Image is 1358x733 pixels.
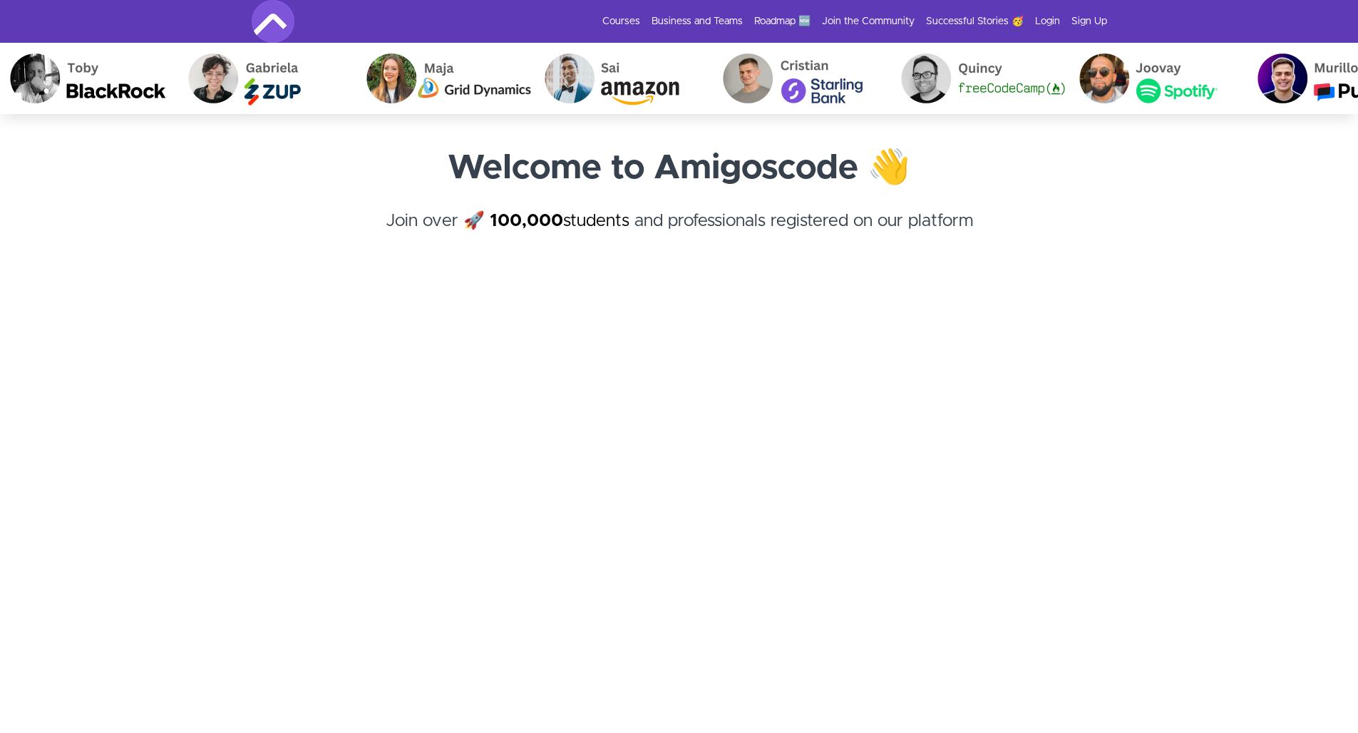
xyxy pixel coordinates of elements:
[652,14,743,29] a: Business and Teams
[1071,14,1107,29] a: Sign Up
[490,212,629,230] a: 100,000students
[1069,43,1248,114] img: Joovay
[891,43,1069,114] img: Quincy
[535,43,713,114] img: Sai
[713,43,891,114] img: Cristian
[252,208,1107,260] h4: Join over 🚀 and professionals registered on our platform
[822,14,915,29] a: Join the Community
[178,43,356,114] img: Gabriela
[602,14,640,29] a: Courses
[1035,14,1060,29] a: Login
[490,212,563,230] strong: 100,000
[754,14,811,29] a: Roadmap 🆕
[356,43,535,114] img: Maja
[448,151,910,185] strong: Welcome to Amigoscode 👋
[926,14,1024,29] a: Successful Stories 🥳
